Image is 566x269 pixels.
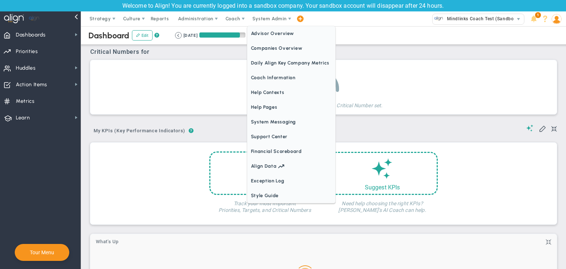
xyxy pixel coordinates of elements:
span: Huddles [16,60,36,76]
span: Coach Information [247,70,335,85]
span: Coach [226,16,240,21]
span: Action Items [16,77,47,92]
span: select [513,14,524,24]
img: 33500.Company.photo [434,14,443,23]
span: Edit My KPIs [539,125,546,132]
span: Dashboards [16,27,46,43]
span: Exception Log [247,174,335,188]
span: System Admin [252,16,287,21]
h4: Need help choosing the right KPIs? [PERSON_NAME]'s AI Coach can help. [327,195,438,213]
span: Support Center [247,129,335,144]
li: Help & Frequently Asked Questions (FAQ) [539,11,551,26]
span: 1 [535,12,541,18]
span: Metrics [16,94,35,109]
span: Daily Align Key Company Metrics [247,56,335,70]
span: System Messaging [247,115,335,129]
span: Priorities [16,44,38,59]
span: Reports [147,11,173,26]
span: Dashboard [88,31,129,41]
button: Tour Menu [28,249,56,256]
img: 64089.Person.photo [552,14,562,24]
span: Strategy [90,16,111,21]
span: Advisor Overview [247,26,335,41]
span: Financial Scoreboard [247,144,335,159]
button: My KPIs (Key Performance Indicators) [90,125,189,138]
span: Companies Overview [247,41,335,56]
span: Help Pages [247,100,335,115]
div: Period Progress: 88% Day 80 of 90 with 10 remaining. [199,32,245,38]
button: Go to previous period [175,32,182,39]
span: Style Guide [247,188,335,203]
h4: Track your most important Priorities, Targets, and Critical Numbers [209,195,320,213]
span: Help Contexts [247,85,335,100]
div: Suggest KPIs [328,184,437,191]
span: Administration [178,16,213,21]
div: Add KPIs [210,184,319,191]
span: My KPIs (Key Performance Indicators) [90,125,189,137]
span: Mindlinks Coach Test (Sandbox) [443,14,518,24]
span: Culture [123,16,140,21]
span: Learn [16,110,30,126]
span: Critical Numbers for [90,48,151,55]
li: Announcements [528,11,539,26]
div: [DATE] [184,32,198,39]
a: Align Data [247,159,335,174]
span: Suggestions (AI Feature) [526,125,534,132]
button: Edit [132,30,153,41]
